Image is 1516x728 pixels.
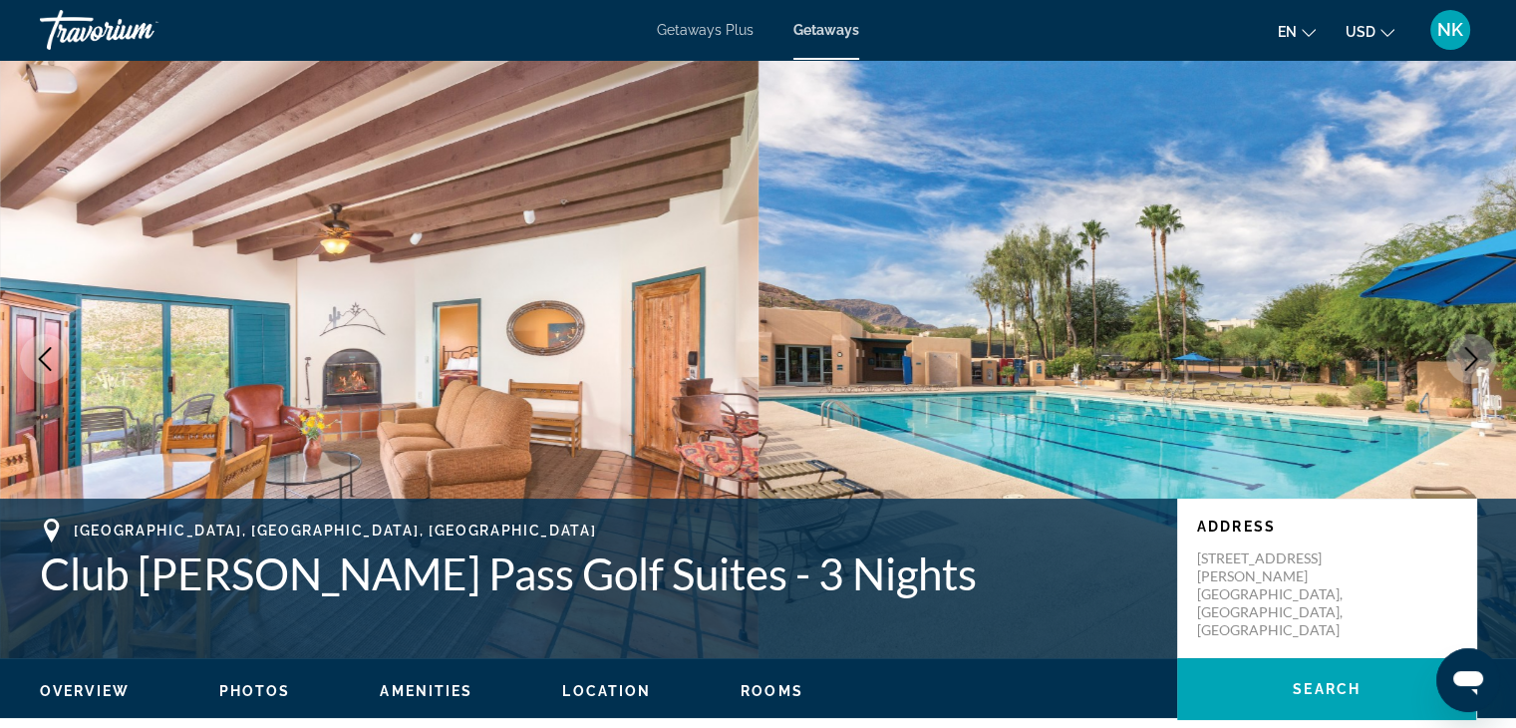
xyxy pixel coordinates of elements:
[1346,24,1375,40] span: USD
[40,4,239,56] a: Travorium
[741,682,803,700] button: Rooms
[40,547,1157,599] h1: Club [PERSON_NAME] Pass Golf Suites - 3 Nights
[1177,658,1476,720] button: Search
[380,683,472,699] span: Amenities
[1278,24,1297,40] span: en
[1446,334,1496,384] button: Next image
[1197,519,1456,535] p: Address
[1346,17,1394,46] button: Change currency
[793,22,859,38] a: Getaways
[219,683,291,699] span: Photos
[562,683,651,699] span: Location
[40,682,130,700] button: Overview
[562,682,651,700] button: Location
[1437,20,1463,40] span: NK
[40,683,130,699] span: Overview
[1278,17,1316,46] button: Change language
[1293,681,1361,697] span: Search
[380,682,472,700] button: Amenities
[74,523,596,539] span: [GEOGRAPHIC_DATA], [GEOGRAPHIC_DATA], [GEOGRAPHIC_DATA]
[741,683,803,699] span: Rooms
[20,334,70,384] button: Previous image
[1436,648,1500,712] iframe: Button to launch messaging window
[1424,9,1476,51] button: User Menu
[219,682,291,700] button: Photos
[1197,549,1357,639] p: [STREET_ADDRESS][PERSON_NAME] [GEOGRAPHIC_DATA], [GEOGRAPHIC_DATA], [GEOGRAPHIC_DATA]
[657,22,754,38] a: Getaways Plus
